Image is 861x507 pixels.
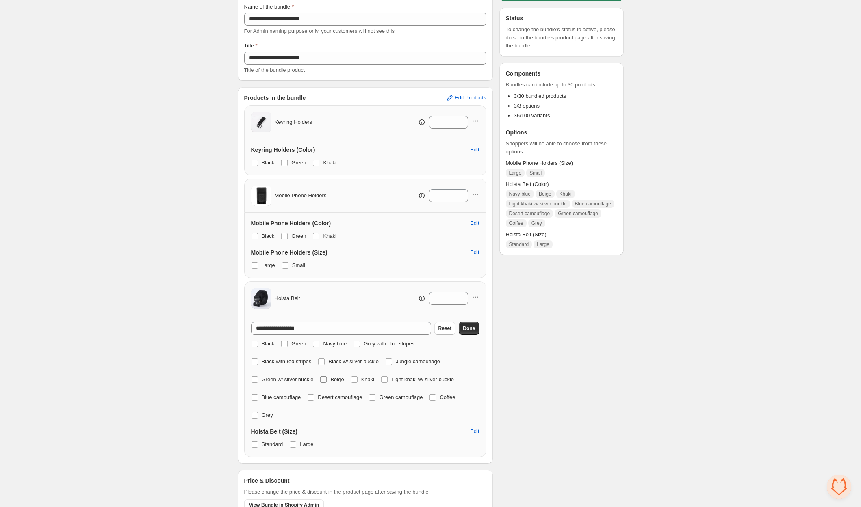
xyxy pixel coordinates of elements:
[465,246,484,259] button: Edit
[251,427,297,436] h3: Holsta Belt (Size)
[361,376,375,382] span: Khaki
[514,93,566,99] span: 3/30 bundled products
[318,394,362,400] span: Desert camouflage
[509,191,531,197] span: Navy blue
[509,210,550,217] span: Desert camouflage
[465,217,484,230] button: Edit
[514,103,540,109] span: 3/3 options
[441,91,491,104] button: Edit Products
[465,425,484,438] button: Edit
[244,488,429,496] span: Please change the price & discount in the product page after saving the bundle
[827,475,851,499] div: Open chat
[275,118,312,126] span: Keyring Holders
[509,220,523,227] span: Coffee
[455,95,486,101] span: Edit Products
[575,201,611,207] span: Blue camouflage
[262,376,314,382] span: Green w/ silver buckle
[459,322,479,335] button: Done
[244,94,306,102] h3: Products in the bundle
[251,186,271,206] img: Mobile Phone Holders
[506,159,617,167] span: Mobile Phone Holders (Size)
[244,67,305,73] span: Title of the bundle product
[396,358,440,365] span: Jungle camouflage
[514,112,550,119] span: 36/100 variants
[463,325,475,332] span: Done
[470,147,479,153] span: Edit
[330,376,344,382] span: Beige
[275,192,327,200] span: Mobile Phone Holders
[251,219,331,227] h3: Mobile Phone Holders (Color)
[558,210,598,217] span: Green camouflage
[262,341,275,347] span: Black
[364,341,414,347] span: Grey with blue stripes
[244,3,294,11] label: Name of the bundle
[292,262,306,268] span: Small
[506,81,617,89] span: Bundles can include up to 30 products
[291,160,306,166] span: Green
[328,358,379,365] span: Black w/ silver buckle
[323,233,336,239] span: Khaki
[323,160,336,166] span: Khaki
[262,160,275,166] span: Black
[506,14,617,22] h3: Status
[251,112,271,132] img: Keyring Holders
[379,394,423,400] span: Green camouflage
[391,376,454,382] span: Light khaki w/ silver buckle
[244,28,395,34] span: For Admin naming purpose only, your customers will not see this
[275,294,300,302] span: Holsta Belt
[291,341,306,347] span: Green
[251,146,315,154] h3: Keyring Holders (Color)
[506,231,617,239] span: Holsta Belt (Size)
[300,441,313,447] span: Large
[560,191,572,197] span: Khaki
[537,241,549,248] span: Large
[531,220,542,227] span: Grey
[251,248,327,257] h3: Mobile Phone Holders (Size)
[438,325,452,332] span: Reset
[529,170,542,176] span: Small
[470,220,479,227] span: Edit
[506,140,617,156] span: Shoppers will be able to choose from these options
[434,322,456,335] button: Reset
[262,412,273,418] span: Grey
[262,233,275,239] span: Black
[262,358,312,365] span: Black with red stripes
[509,241,529,248] span: Standard
[262,441,283,447] span: Standard
[244,477,290,485] h3: Price & Discount
[262,394,301,400] span: Blue camouflage
[539,191,551,197] span: Beige
[509,201,567,207] span: Light khaki w/ silver buckle
[506,180,617,188] span: Holsta Belt (Color)
[262,262,275,268] span: Large
[440,394,455,400] span: Coffee
[506,69,541,78] h3: Components
[509,170,522,176] span: Large
[506,26,617,50] span: To change the bundle's status to active, please do so in the bundle's product page after saving t...
[506,128,617,136] h3: Options
[291,233,306,239] span: Green
[251,288,271,309] img: Holsta Belt
[470,249,479,256] span: Edit
[323,341,347,347] span: Navy blue
[470,428,479,435] span: Edit
[244,42,258,50] label: Title
[465,143,484,156] button: Edit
